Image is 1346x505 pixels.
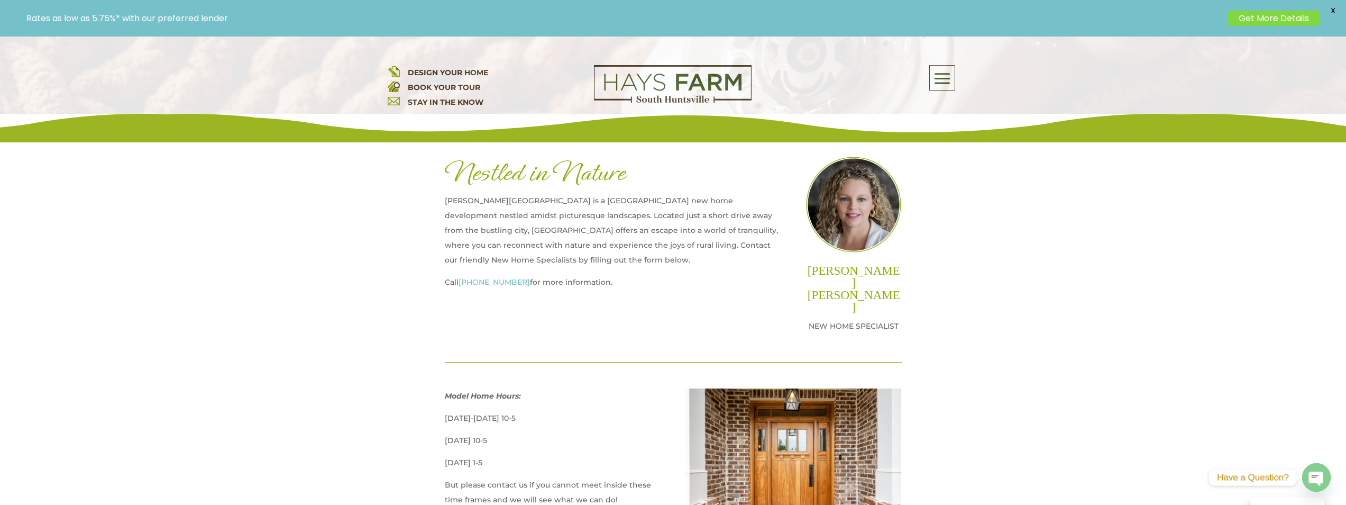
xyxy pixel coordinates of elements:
[459,277,530,287] a: [PHONE_NUMBER]
[594,96,752,105] a: hays farm homes huntsville development
[806,319,901,333] p: NEW HOME SPECIALIST
[445,275,781,297] p: Call for more information.
[445,455,661,477] p: [DATE] 1-5
[1228,11,1320,26] a: Get More Details
[594,65,752,103] img: Logo
[445,411,661,433] p: [DATE]-[DATE] 10-5
[408,68,488,77] a: DESIGN YOUR HOME
[806,157,901,252] img: Team_Laura@2x
[408,83,480,92] a: BOOK YOUR TOUR
[388,80,400,92] img: book your home tour
[445,391,521,401] strong: Model Home Hours:
[26,13,1223,23] p: Rates as low as 5.75%* with our preferred lender
[806,265,901,319] h2: [PERSON_NAME] [PERSON_NAME]
[445,193,781,275] p: [PERSON_NAME][GEOGRAPHIC_DATA] is a [GEOGRAPHIC_DATA] new home development nestled amidst picture...
[388,65,400,77] img: design your home
[408,97,483,107] a: STAY IN THE KNOW
[445,157,781,193] h1: Nestled in Nature
[445,433,661,455] p: [DATE] 10-5
[1325,3,1341,19] span: X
